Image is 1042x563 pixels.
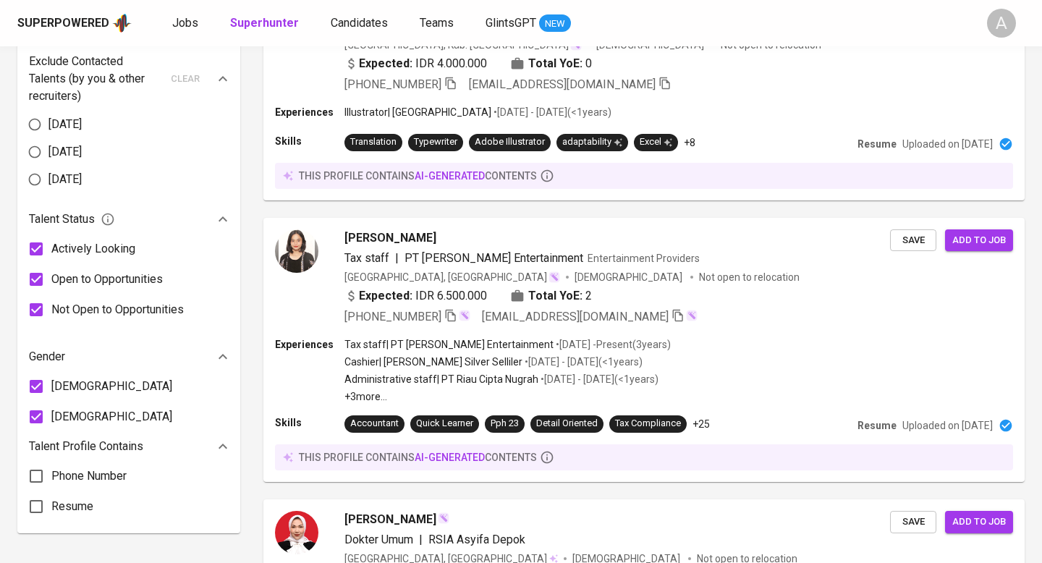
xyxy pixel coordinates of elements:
span: Talent Status [29,211,115,228]
div: Quick Learner [416,417,473,431]
span: Save [897,232,929,249]
button: Add to job [945,229,1013,252]
span: [DATE] [48,171,82,188]
b: Expected: [359,287,412,305]
a: Candidates [331,14,391,33]
p: • [DATE] - Present ( 3 years ) [554,337,671,352]
span: GlintsGPT [486,16,536,30]
div: Exclude Contacted Talents (by you & other recruiters)clear [29,53,229,105]
p: Skills [275,415,344,430]
span: Phone Number [51,467,127,485]
p: • [DATE] - [DATE] ( <1 years ) [538,372,658,386]
span: Open to Opportunities [51,271,163,288]
div: Talent Status [29,205,229,234]
img: magic_wand.svg [548,271,560,283]
span: [DEMOGRAPHIC_DATA] [51,378,172,395]
div: [GEOGRAPHIC_DATA], [GEOGRAPHIC_DATA] [344,270,560,284]
b: Total YoE: [528,287,583,305]
p: Experiences [275,337,344,352]
p: Exclude Contacted Talents (by you & other recruiters) [29,53,162,105]
span: [PERSON_NAME] [344,229,436,247]
div: Adobe Illustrator [475,135,545,149]
p: Gender [29,348,65,365]
span: Tax staff [344,251,389,265]
span: NEW [539,17,571,31]
p: Resume [857,418,897,433]
span: Add to job [952,232,1006,249]
span: Save [897,514,929,530]
div: Accountant [350,417,399,431]
span: [DATE] [48,143,82,161]
span: PT [PERSON_NAME] Entertainment [404,251,583,265]
div: IDR 4.000.000 [344,55,487,72]
a: Jobs [172,14,201,33]
span: [EMAIL_ADDRESS][DOMAIN_NAME] [469,77,656,91]
span: [PHONE_NUMBER] [344,77,441,91]
a: GlintsGPT NEW [486,14,571,33]
span: [EMAIL_ADDRESS][DOMAIN_NAME] [482,310,669,323]
span: AI-generated [415,170,485,182]
p: this profile contains contents [299,450,537,465]
button: Save [890,229,936,252]
img: 35ddf62dcf4de04e92d09b49de7028d8.jpg [275,511,318,554]
div: Gender [29,342,229,371]
button: Save [890,511,936,533]
span: Add to job [952,514,1006,530]
div: Superpowered [17,15,109,32]
div: Talent Profile Contains [29,432,229,461]
div: Detail Oriented [536,417,598,431]
span: Entertainment Providers [588,253,700,264]
p: Uploaded on [DATE] [902,418,993,433]
div: IDR 6.500.000 [344,287,487,305]
b: Superhunter [230,16,299,30]
img: app logo [112,12,132,34]
p: +8 [684,135,695,150]
div: A [987,9,1016,38]
b: Expected: [359,55,412,72]
span: 0 [585,55,592,72]
div: Translation [350,135,397,149]
span: [DEMOGRAPHIC_DATA] [575,270,685,284]
span: RSIA Asyifa Depok [428,533,525,546]
p: +25 [692,417,710,431]
img: magic_wand.svg [686,310,698,321]
span: [DATE] [48,116,82,133]
a: [PERSON_NAME]Tax staff|PT [PERSON_NAME] EntertainmentEntertainment Providers[GEOGRAPHIC_DATA], [G... [263,218,1025,482]
a: Superhunter [230,14,302,33]
p: Illustrator | [GEOGRAPHIC_DATA] [344,105,491,119]
p: Talent Profile Contains [29,438,143,455]
img: magic_wand.svg [459,310,470,321]
div: Excel [640,135,672,149]
b: Total YoE: [528,55,583,72]
img: magic_wand.svg [438,512,449,524]
span: Teams [420,16,454,30]
span: [PERSON_NAME] [344,511,436,528]
span: Jobs [172,16,198,30]
div: adaptability [562,135,622,149]
a: Superpoweredapp logo [17,12,132,34]
button: Add to job [945,511,1013,533]
p: Administrative staff | PT Riau Cipta Nugrah [344,372,538,386]
p: Resume [857,137,897,151]
p: this profile contains contents [299,169,537,183]
span: Dokter Umum [344,533,413,546]
span: [DEMOGRAPHIC_DATA] [51,408,172,426]
div: Tax Compliance [615,417,681,431]
a: Teams [420,14,457,33]
span: Candidates [331,16,388,30]
span: [PHONE_NUMBER] [344,310,441,323]
span: | [395,250,399,267]
p: Tax staff | PT [PERSON_NAME] Entertainment [344,337,554,352]
p: Experiences [275,105,344,119]
p: Not open to relocation [699,270,800,284]
span: 2 [585,287,592,305]
img: 92943e95e9a432a53472f556b5d1739a.jpg [275,229,318,273]
div: Typewriter [414,135,457,149]
span: Resume [51,498,93,515]
p: • [DATE] - [DATE] ( <1 years ) [491,105,611,119]
p: Uploaded on [DATE] [902,137,993,151]
p: Skills [275,134,344,148]
span: | [419,531,423,549]
span: AI-generated [415,452,485,463]
p: +3 more ... [344,389,671,404]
